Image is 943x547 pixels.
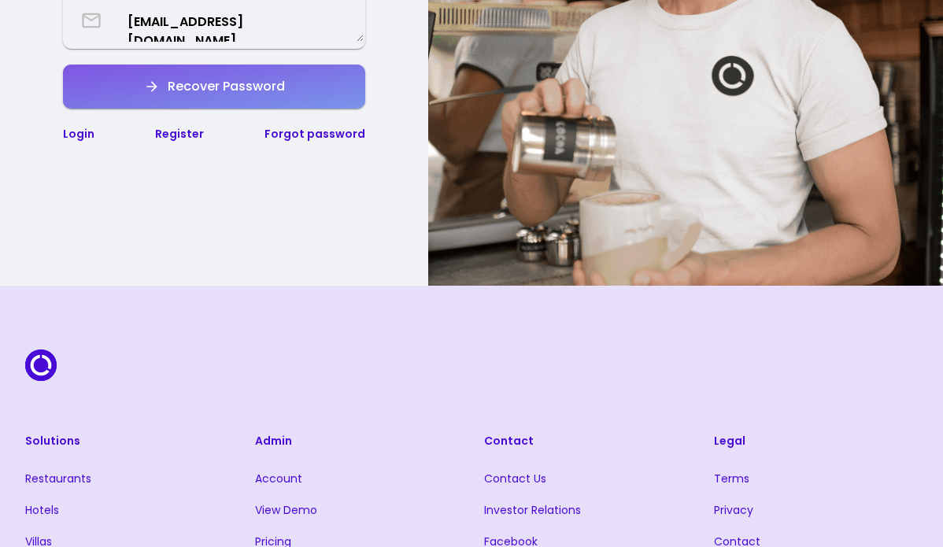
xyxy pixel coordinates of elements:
[484,431,689,450] h3: Contact
[255,502,317,518] a: View Demo
[25,502,59,518] a: Hotels
[714,471,749,486] a: Terms
[255,431,460,450] h3: Admin
[484,471,546,486] a: Contact Us
[264,126,365,142] a: Forgot password
[714,502,753,518] a: Privacy
[714,431,919,450] h3: Legal
[255,471,302,486] a: Account
[160,80,285,93] div: Recover Password
[25,431,230,450] h3: Solutions
[63,126,94,142] a: Login
[484,502,581,518] a: Investor Relations
[63,65,365,109] button: Recover Password
[155,126,204,142] a: Register
[25,471,91,486] a: Restaurants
